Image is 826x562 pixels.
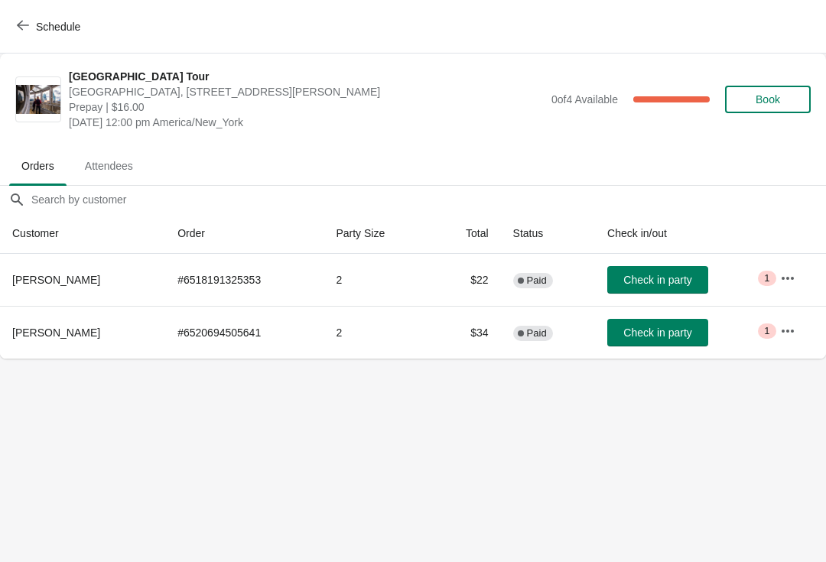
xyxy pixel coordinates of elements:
span: Attendees [73,152,145,180]
button: Schedule [8,13,93,41]
span: Orders [9,152,67,180]
th: Party Size [324,213,431,254]
th: Total [431,213,500,254]
th: Status [501,213,595,254]
span: [GEOGRAPHIC_DATA] Tour [69,69,544,84]
span: [DATE] 12:00 pm America/New_York [69,115,544,130]
img: City Hall Tower Tour [16,85,60,115]
span: 1 [764,272,769,284]
input: Search by customer [31,186,826,213]
td: $34 [431,306,500,359]
td: 2 [324,306,431,359]
td: 2 [324,254,431,306]
span: Paid [527,275,547,287]
span: Prepay | $16.00 [69,99,544,115]
td: $22 [431,254,500,306]
span: Schedule [36,21,80,33]
span: 0 of 4 Available [551,93,618,106]
span: [GEOGRAPHIC_DATA], [STREET_ADDRESS][PERSON_NAME] [69,84,544,99]
th: Check in/out [595,213,768,254]
button: Check in party [607,319,708,346]
td: # 6518191325353 [165,254,324,306]
span: Book [756,93,780,106]
span: Paid [527,327,547,339]
button: Book [725,86,811,113]
span: [PERSON_NAME] [12,326,100,339]
span: Check in party [623,326,691,339]
span: [PERSON_NAME] [12,274,100,286]
th: Order [165,213,324,254]
td: # 6520694505641 [165,306,324,359]
span: Check in party [623,274,691,286]
span: 1 [764,325,769,337]
button: Check in party [607,266,708,294]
